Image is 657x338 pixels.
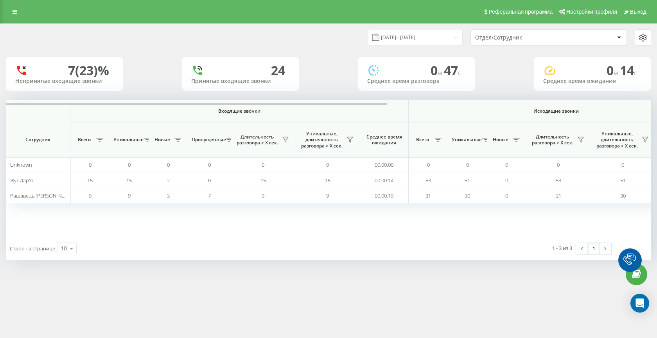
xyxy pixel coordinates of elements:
[557,161,560,168] span: 0
[475,34,569,41] div: Отдел/Сотрудник
[128,192,131,199] span: 9
[167,192,170,199] span: 3
[366,134,402,146] span: Среднее время ожидания
[360,173,409,188] td: 00:00:14
[425,192,431,199] span: 31
[167,177,170,184] span: 2
[425,177,431,184] span: 53
[208,161,211,168] span: 0
[594,131,639,149] span: Уникальные, длительность разговора > Х сек.
[262,192,264,199] span: 9
[326,161,329,168] span: 0
[128,161,131,168] span: 0
[621,161,624,168] span: 0
[505,161,508,168] span: 0
[431,62,444,79] span: 0
[10,245,55,252] span: Строк на странице
[299,131,344,149] span: Уникальные, длительность разговора > Х сек.
[10,177,33,184] span: Жук Дар'я
[360,188,409,203] td: 00:00:19
[438,68,444,77] span: м
[208,177,211,184] span: 0
[271,63,285,78] div: 24
[15,78,114,84] div: Непринятые входящие звонки
[505,177,508,184] span: 0
[89,161,92,168] span: 0
[543,78,642,84] div: Среднее время ожидания
[10,192,74,199] span: Рашавець [PERSON_NAME]
[505,192,508,199] span: 0
[634,68,637,77] span: c
[465,177,470,184] span: 51
[566,9,617,15] span: Настройки профиля
[91,108,388,114] span: Входящие звонки
[620,62,637,79] span: 14
[235,134,280,146] span: Длительность разговора > Х сек.
[325,177,330,184] span: 15
[444,62,461,79] span: 47
[61,245,67,252] div: 10
[607,62,620,79] span: 0
[10,161,32,168] span: Unknown
[153,137,172,143] span: Новые
[191,78,290,84] div: Принятые входящие звонки
[630,9,646,15] span: Выход
[74,137,94,143] span: Всего
[491,137,510,143] span: Новые
[465,192,470,199] span: 30
[367,78,466,84] div: Среднее время разговора
[452,137,480,143] span: Уникальные
[360,157,409,173] td: 00:00:00
[458,68,461,77] span: c
[87,177,93,184] span: 15
[556,177,561,184] span: 53
[326,192,329,199] span: 9
[530,134,575,146] span: Длительность разговора > Х сек.
[588,243,600,254] a: 1
[262,161,264,168] span: 0
[427,161,430,168] span: 0
[260,177,266,184] span: 15
[552,244,572,252] div: 1 - 3 из 3
[556,192,561,199] span: 31
[620,192,626,199] span: 30
[126,177,132,184] span: 15
[488,9,553,15] span: Реферальная программа
[113,137,142,143] span: Уникальные
[208,192,211,199] span: 7
[413,137,432,143] span: Всего
[89,192,92,199] span: 9
[192,137,223,143] span: Пропущенные
[466,161,469,168] span: 0
[13,137,63,143] span: Сотрудник
[614,68,620,77] span: м
[167,161,170,168] span: 0
[630,294,649,313] div: Open Intercom Messenger
[620,177,626,184] span: 51
[68,63,109,78] div: 7 (23)%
